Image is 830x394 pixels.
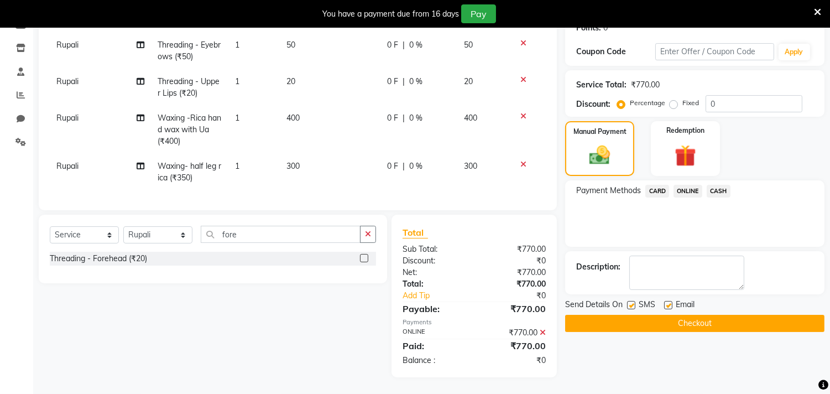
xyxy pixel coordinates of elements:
[235,161,239,171] span: 1
[668,142,703,169] img: _gift.svg
[464,161,477,171] span: 300
[464,40,473,50] span: 50
[583,143,616,167] img: _cash.svg
[576,79,627,91] div: Service Total:
[403,76,405,87] span: |
[666,126,704,136] label: Redemption
[464,76,473,86] span: 20
[576,46,655,58] div: Coupon Code
[286,113,300,123] span: 400
[474,339,555,352] div: ₹770.00
[394,355,474,366] div: Balance :
[461,4,496,23] button: Pay
[403,160,405,172] span: |
[394,255,474,267] div: Discount:
[409,160,422,172] span: 0 %
[394,267,474,278] div: Net:
[235,113,239,123] span: 1
[645,185,669,198] span: CARD
[394,290,488,302] a: Add Tip
[603,22,608,34] div: 0
[674,185,702,198] span: ONLINE
[474,243,555,255] div: ₹770.00
[394,243,474,255] div: Sub Total:
[56,76,79,86] span: Rupali
[50,253,147,265] div: Threading - Forehead (₹20)
[403,39,405,51] span: |
[286,161,300,171] span: 300
[403,318,546,327] div: Payments
[409,76,422,87] span: 0 %
[676,299,695,313] span: Email
[576,185,641,196] span: Payment Methods
[403,227,428,239] span: Total
[158,76,220,98] span: Threading - Upper Lips (₹20)
[235,40,239,50] span: 1
[387,39,398,51] span: 0 F
[474,255,555,267] div: ₹0
[779,44,810,60] button: Apply
[474,267,555,278] div: ₹770.00
[387,112,398,124] span: 0 F
[576,261,620,273] div: Description:
[235,76,239,86] span: 1
[576,98,610,110] div: Discount:
[56,161,79,171] span: Rupali
[655,43,774,60] input: Enter Offer / Coupon Code
[286,76,295,86] span: 20
[474,302,555,315] div: ₹770.00
[158,161,221,183] span: Waxing- half leg rica (₹350)
[403,112,405,124] span: |
[394,327,474,339] div: ONLINE
[631,79,660,91] div: ₹770.00
[682,98,699,108] label: Fixed
[409,39,422,51] span: 0 %
[409,112,422,124] span: 0 %
[56,113,79,123] span: Rupali
[394,339,474,352] div: Paid:
[158,40,221,61] span: Threading - Eyebrows (₹50)
[474,278,555,290] div: ₹770.00
[474,355,555,366] div: ₹0
[474,327,555,339] div: ₹770.00
[322,8,459,20] div: You have a payment due from 16 days
[394,278,474,290] div: Total:
[387,160,398,172] span: 0 F
[565,315,824,332] button: Checkout
[707,185,730,198] span: CASH
[576,22,601,34] div: Points:
[573,127,627,137] label: Manual Payment
[158,113,221,146] span: Waxing -Rica hand wax with Ua (₹400)
[201,226,361,243] input: Search or Scan
[56,40,79,50] span: Rupali
[488,290,555,302] div: ₹0
[286,40,295,50] span: 50
[464,113,477,123] span: 400
[639,299,655,313] span: SMS
[630,98,665,108] label: Percentage
[387,76,398,87] span: 0 F
[394,302,474,315] div: Payable:
[565,299,623,313] span: Send Details On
